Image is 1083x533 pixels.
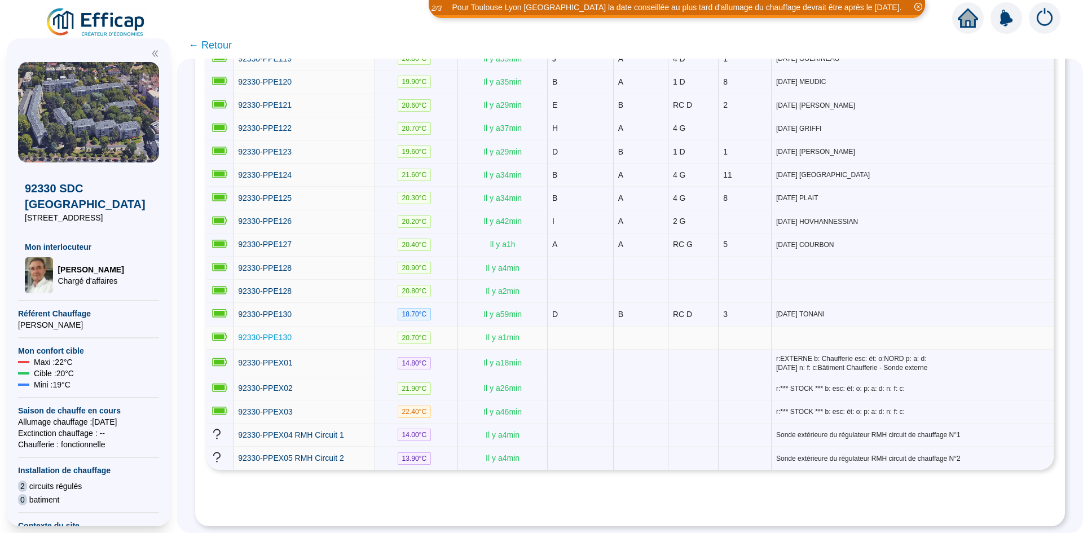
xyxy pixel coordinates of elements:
[776,124,1049,133] span: [DATE] GRIFFI
[776,77,1049,86] span: [DATE] MEUDIC
[25,180,152,212] span: 92330 SDC [GEOGRAPHIC_DATA]
[238,309,292,320] a: 92330-PPE130
[238,310,292,319] span: 92330-PPE130
[398,192,432,204] span: 20.30 °C
[552,193,557,202] span: B
[552,54,556,63] span: J
[238,217,292,226] span: 92330-PPE126
[618,77,623,86] span: A
[673,193,686,202] span: 4 G
[486,263,520,272] span: Il y a 4 min
[238,192,292,204] a: 92330-PPE125
[238,169,292,181] a: 92330-PPE124
[618,147,623,156] span: B
[238,357,293,369] a: 92330-PPEX01
[398,262,432,274] span: 20.90 °C
[776,101,1049,110] span: [DATE] [PERSON_NAME]
[238,382,293,394] a: 92330-PPEX02
[238,76,292,88] a: 92330-PPE120
[552,310,558,319] span: D
[483,77,522,86] span: Il y a 35 min
[18,405,159,416] span: Saison de chauffe en cours
[238,193,292,202] span: 92330-PPE125
[398,76,432,88] span: 19.90 °C
[618,217,623,226] span: A
[238,430,344,439] span: 92330-PPEX04 RMH Circuit 1
[552,217,554,226] span: I
[618,193,623,202] span: A
[18,428,159,439] span: Exctinction chauffage : --
[25,241,152,253] span: Mon interlocuteur
[238,452,344,464] a: 92330-PPEX05 RMH Circuit 2
[238,240,292,249] span: 92330-PPE127
[18,439,159,450] span: Chaufferie : fonctionnelle
[238,262,292,274] a: 92330-PPE128
[673,147,685,156] span: 1 D
[673,310,692,319] span: RC D
[483,170,522,179] span: Il y a 34 min
[673,77,685,86] span: 1 D
[776,54,1049,63] span: [DATE] GUERINEAU
[211,428,223,440] span: question
[452,2,902,14] div: Pour Toulouse Lyon [GEOGRAPHIC_DATA] la date conseillée au plus tard d'allumage du chauffage devr...
[483,147,522,156] span: Il y a 29 min
[398,99,432,112] span: 20.60 °C
[618,124,623,133] span: A
[238,287,292,296] span: 92330-PPE128
[18,465,159,476] span: Installation de chauffage
[29,481,82,492] span: circuits régulés
[486,453,520,462] span: Il y a 4 min
[238,333,292,342] span: 92330-PPE130
[398,382,432,395] span: 21.90 °C
[776,170,1049,179] span: [DATE] [GEOGRAPHIC_DATA]
[34,356,73,368] span: Maxi : 22 °C
[18,416,159,428] span: Allumage chauffage : [DATE]
[618,240,623,249] span: A
[723,310,728,319] span: 3
[238,239,292,250] a: 92330-PPE127
[34,368,74,379] span: Cible : 20 °C
[18,494,27,505] span: 0
[211,451,223,463] span: question
[398,406,432,418] span: 22.40 °C
[483,100,522,109] span: Il y a 29 min
[34,379,71,390] span: Mini : 19 °C
[618,100,623,109] span: B
[618,310,623,319] span: B
[398,146,432,158] span: 19.60 °C
[552,147,558,156] span: D
[1029,2,1060,34] img: alerts
[483,358,522,367] span: Il y a 18 min
[776,407,1049,416] span: r:*** STOCK *** b: esc: ét: o: p: a: d: n: f: c:
[398,52,432,65] span: 20.80 °C
[723,147,728,156] span: 1
[238,147,292,156] span: 92330-PPE123
[776,454,1049,463] span: Sonde extérieure du régulateur RMH circuit de chauffage N°2
[776,217,1049,226] span: [DATE] HOVHANNESSIAN
[58,264,124,275] span: [PERSON_NAME]
[58,275,124,287] span: Chargé d'affaires
[486,287,520,296] span: Il y a 2 min
[238,332,292,343] a: 92330-PPE130
[483,54,522,63] span: Il y a 39 min
[238,358,293,367] span: 92330-PPEX01
[618,54,623,63] span: A
[398,452,432,465] span: 13.90 °C
[552,170,557,179] span: B
[486,430,520,439] span: Il y a 4 min
[552,240,557,249] span: A
[238,53,292,65] a: 92330-PPE119
[238,124,292,133] span: 92330-PPE122
[25,257,53,293] img: Chargé d'affaires
[238,384,293,393] span: 92330-PPEX02
[238,285,292,297] a: 92330-PPE128
[238,54,292,63] span: 92330-PPE119
[958,8,978,28] span: home
[398,215,432,228] span: 20.20 °C
[398,332,432,344] span: 20.70 °C
[483,384,522,393] span: Il y a 26 min
[723,170,732,179] span: 11
[18,319,159,331] span: [PERSON_NAME]
[29,494,60,505] span: batiment
[990,2,1022,34] img: alerts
